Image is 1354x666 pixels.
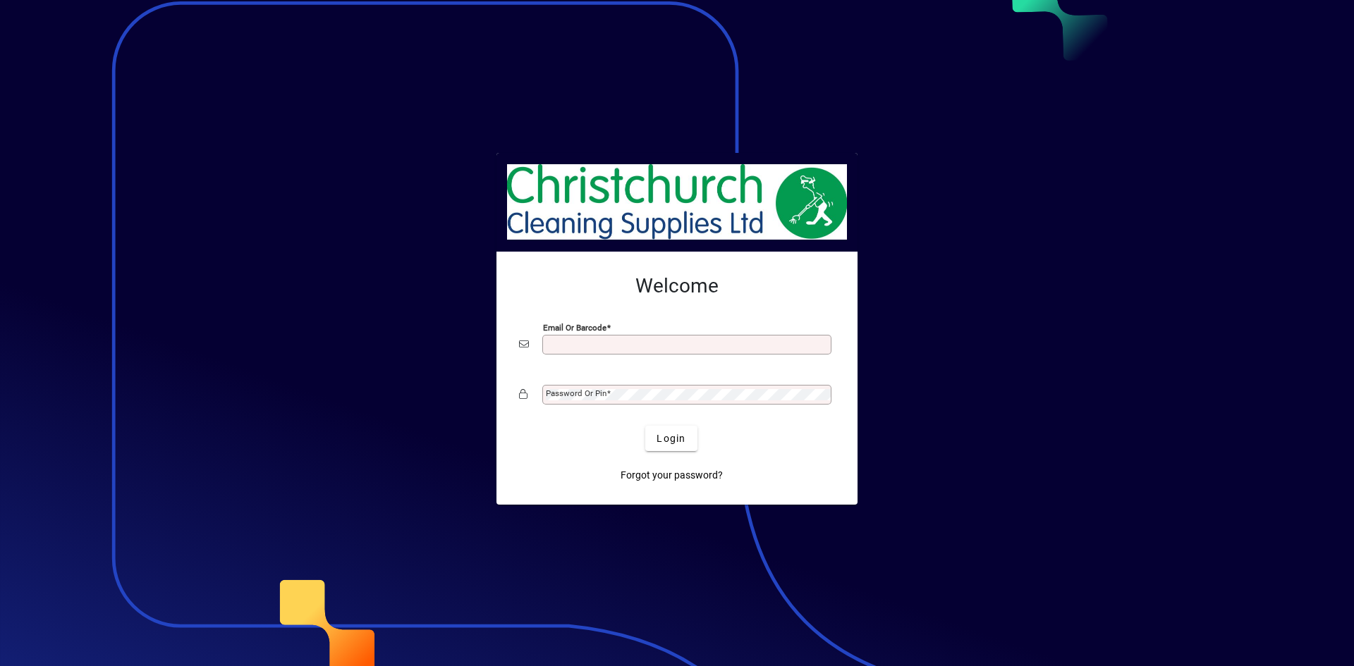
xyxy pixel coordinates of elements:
[546,388,606,398] mat-label: Password or Pin
[543,323,606,333] mat-label: Email or Barcode
[621,468,723,483] span: Forgot your password?
[615,462,728,488] a: Forgot your password?
[657,431,685,446] span: Login
[519,274,835,298] h2: Welcome
[645,426,697,451] button: Login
